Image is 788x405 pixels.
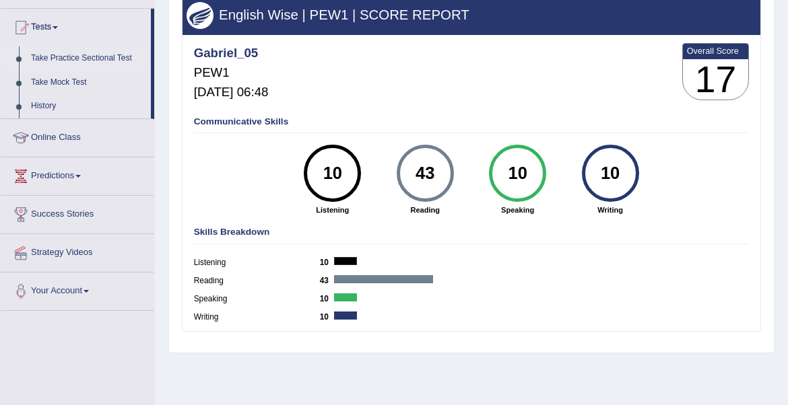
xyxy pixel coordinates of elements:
label: Speaking [194,293,320,305]
label: Listening [194,257,320,269]
div: 10 [589,149,631,198]
h4: Skills Breakdown [194,227,750,237]
a: Take Mock Test [25,71,151,95]
h4: Communicative Skills [194,117,750,127]
b: 43 [320,276,335,285]
b: 10 [320,294,335,303]
strong: Writing [570,205,651,215]
label: Reading [194,275,320,287]
a: History [25,94,151,118]
strong: Listening [292,205,373,215]
strong: Speaking [477,205,558,215]
strong: Reading [385,205,465,215]
h4: Gabriel_05 [194,46,269,61]
img: wings.png [187,2,214,29]
a: Your Account [1,272,154,306]
h5: [DATE] 06:48 [194,85,269,100]
a: Take Practice Sectional Test [25,46,151,71]
b: 10 [320,258,335,267]
a: Online Class [1,119,154,153]
a: Tests [1,9,151,42]
div: 10 [312,149,354,198]
h3: English Wise | PEW1 | SCORE REPORT [187,7,756,22]
a: Success Stories [1,196,154,229]
h5: PEW1 [194,66,269,80]
b: Overall Score [687,46,745,56]
a: Strategy Videos [1,234,154,268]
div: 43 [404,149,446,198]
b: 10 [320,312,335,322]
div: 10 [496,149,538,198]
a: Predictions [1,157,154,191]
label: Writing [194,311,320,324]
h3: 17 [683,59,749,100]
